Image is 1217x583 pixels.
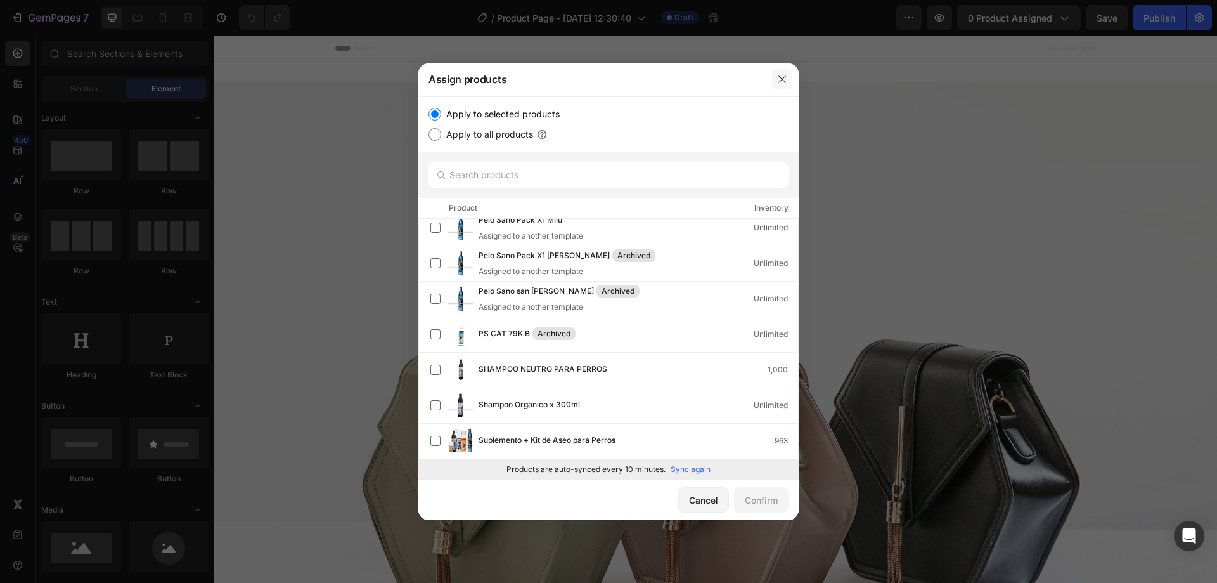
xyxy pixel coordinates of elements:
[768,364,798,376] div: 1,000
[689,494,718,507] div: Cancel
[745,494,778,507] div: Confirm
[612,249,655,262] div: Archived
[596,285,640,298] div: Archived
[20,20,30,30] img: logo_orange.svg
[35,20,62,30] div: v 4.0.25
[67,75,97,83] div: Dominio
[754,202,789,214] div: Inventory
[479,434,615,448] span: Suplemento + Kit de Aseo para Perros
[449,202,477,214] div: Product
[671,464,711,475] p: Sync again
[754,328,798,341] div: Unlimited
[53,74,63,84] img: tab_domain_overview_orange.svg
[532,327,576,340] div: Archived
[448,251,473,276] img: product-img
[479,266,676,277] div: Assigned to another template
[448,286,473,311] img: product-img
[448,322,473,347] img: product-img
[734,487,789,513] button: Confirm
[441,107,560,122] label: Apply to selected products
[1174,521,1204,551] div: Open Intercom Messenger
[479,230,583,242] div: Assigned to another template
[20,33,30,43] img: website_grey.svg
[506,464,666,475] p: Products are auto-synced every 10 minutes.
[479,327,530,341] span: PS CAT 79K B
[441,127,533,142] label: Apply to all products
[448,393,473,418] img: product-img
[754,292,798,305] div: Unlimited
[479,249,610,263] span: Pelo Sano Pack X1 [PERSON_NAME]
[479,398,580,412] span: Shampoo Organico x 300ml
[754,257,798,270] div: Unlimited
[428,162,789,188] input: Search products
[754,221,798,234] div: Unlimited
[135,74,145,84] img: tab_keywords_by_traffic_grey.svg
[775,435,798,447] div: 963
[678,487,729,513] button: Cancel
[479,214,562,228] span: Pelo Sano Pack X1 Milu
[418,96,799,480] div: />
[479,285,594,299] span: Pelo Sano san [PERSON_NAME]
[418,63,766,96] div: Assign products
[479,363,607,377] span: SHAMPOO NEUTRO PARA PERROS
[448,215,473,240] img: product-img
[448,357,473,383] img: product-img
[149,75,202,83] div: Palabras clave
[448,428,473,454] img: product-img
[754,399,798,412] div: Unlimited
[479,301,660,313] div: Assigned to another template
[33,33,142,43] div: Dominio: [DOMAIN_NAME]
